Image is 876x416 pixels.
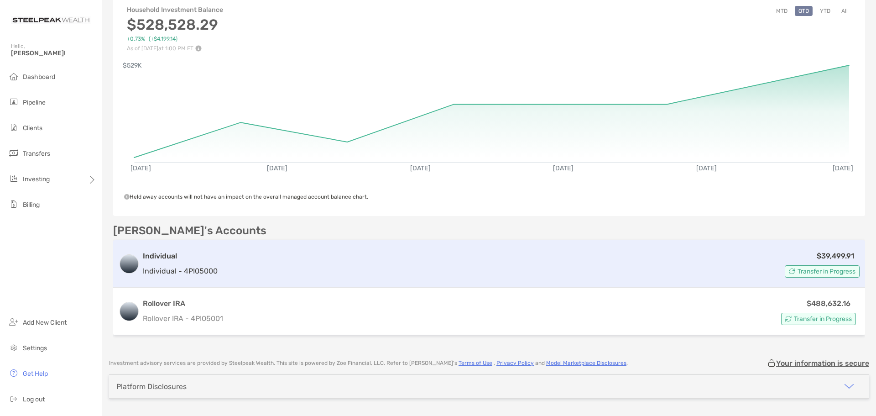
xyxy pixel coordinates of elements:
[817,250,854,262] p: $39,499.91
[410,164,431,172] text: [DATE]
[149,36,177,42] span: (+$4,199.14)
[143,265,218,277] p: Individual - 4PI05000
[23,344,47,352] span: Settings
[553,164,574,172] text: [DATE]
[120,302,138,321] img: logo account
[124,194,368,200] span: Held away accounts will not have an impact on the overall managed account balance chart.
[127,6,223,14] h4: Household Investment Balance
[8,173,19,184] img: investing icon
[23,319,67,326] span: Add New Client
[130,164,151,172] text: [DATE]
[789,268,795,274] img: Account Status icon
[23,150,50,158] span: Transfers
[776,359,869,368] p: Your information is secure
[8,96,19,107] img: pipeline icon
[23,175,50,183] span: Investing
[113,225,266,237] p: [PERSON_NAME]'s Accounts
[195,45,202,52] img: Performance Info
[127,36,145,42] span: +0.73%
[8,368,19,379] img: get-help icon
[8,393,19,404] img: logout icon
[23,124,42,132] span: Clients
[120,255,138,273] img: logo account
[267,164,287,172] text: [DATE]
[8,316,19,327] img: add_new_client icon
[8,199,19,210] img: billing icon
[696,164,717,172] text: [DATE]
[8,342,19,353] img: settings icon
[546,360,626,366] a: Model Marketplace Disclosures
[798,269,855,274] span: Transfer in Progress
[143,313,679,324] p: Rollover IRA - 4PI05001
[8,122,19,133] img: clients icon
[127,16,223,33] h3: $528,528.29
[23,73,55,81] span: Dashboard
[785,316,792,322] img: Account Status icon
[143,298,679,309] h3: Rollover IRA
[807,298,850,309] p: $488,632.16
[11,49,96,57] span: [PERSON_NAME]!
[123,62,142,69] text: $529K
[844,381,855,392] img: icon arrow
[795,6,813,16] button: QTD
[11,4,91,37] img: Zoe Logo
[23,370,48,378] span: Get Help
[816,6,834,16] button: YTD
[459,360,492,366] a: Terms of Use
[116,382,187,391] div: Platform Disclosures
[772,6,791,16] button: MTD
[496,360,534,366] a: Privacy Policy
[794,316,852,321] span: Transfer in Progress
[109,360,628,367] p: Investment advisory services are provided by Steelpeak Wealth . This site is powered by Zoe Finan...
[23,395,45,403] span: Log out
[23,201,40,209] span: Billing
[127,45,223,52] p: As of [DATE] at 1:00 PM ET
[833,164,853,172] text: [DATE]
[838,6,851,16] button: All
[143,251,218,262] h3: Individual
[8,147,19,158] img: transfers icon
[23,99,46,106] span: Pipeline
[8,71,19,82] img: dashboard icon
